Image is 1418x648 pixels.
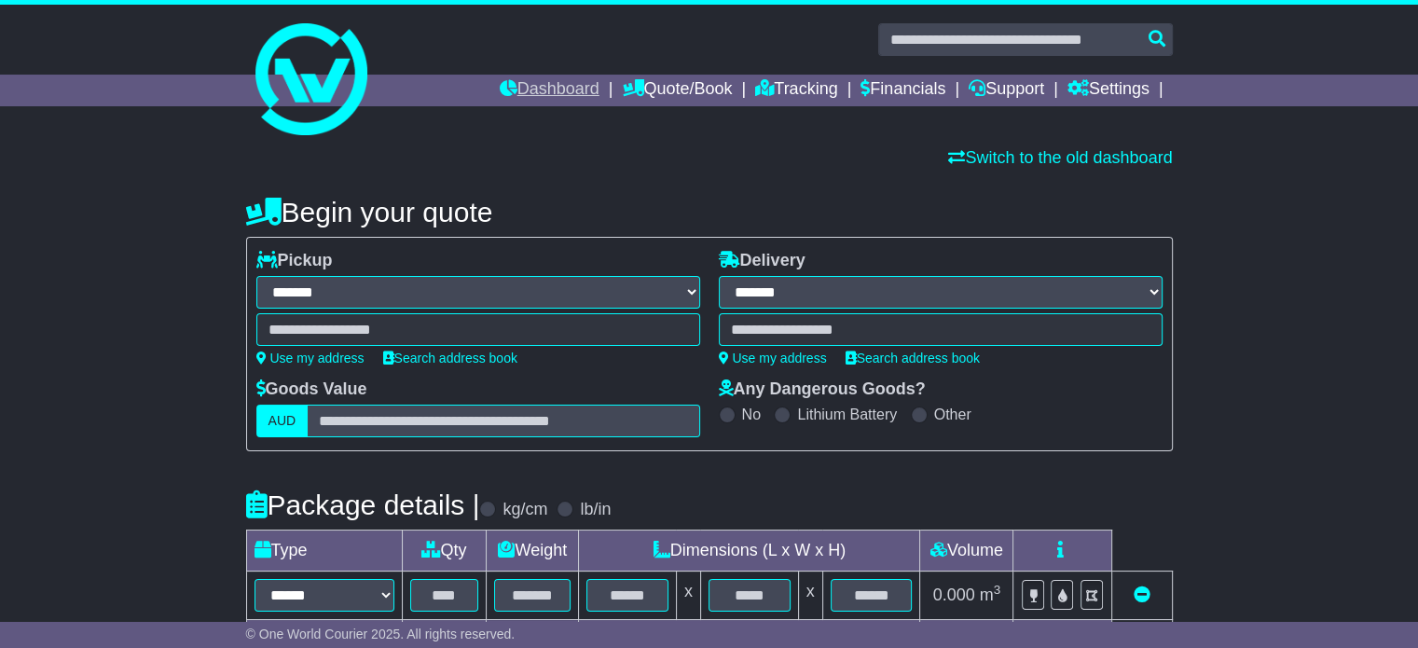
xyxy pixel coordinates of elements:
[402,531,487,572] td: Qty
[246,627,516,641] span: © One World Courier 2025. All rights reserved.
[256,251,333,271] label: Pickup
[934,406,971,423] label: Other
[246,489,480,520] h4: Package details |
[579,531,920,572] td: Dimensions (L x W x H)
[920,531,1013,572] td: Volume
[719,251,805,271] label: Delivery
[487,531,579,572] td: Weight
[676,572,700,620] td: x
[933,586,975,604] span: 0.000
[1134,586,1150,604] a: Remove this item
[383,351,517,365] a: Search address book
[994,583,1001,597] sup: 3
[256,405,309,437] label: AUD
[755,75,837,106] a: Tracking
[580,500,611,520] label: lb/in
[256,351,365,365] a: Use my address
[256,379,367,400] label: Goods Value
[502,500,547,520] label: kg/cm
[719,351,827,365] a: Use my address
[742,406,761,423] label: No
[719,379,926,400] label: Any Dangerous Goods?
[798,572,822,620] td: x
[980,586,1001,604] span: m
[246,531,402,572] td: Type
[246,197,1173,227] h4: Begin your quote
[860,75,945,106] a: Financials
[1067,75,1150,106] a: Settings
[846,351,980,365] a: Search address book
[797,406,897,423] label: Lithium Battery
[500,75,599,106] a: Dashboard
[969,75,1044,106] a: Support
[948,148,1172,167] a: Switch to the old dashboard
[622,75,732,106] a: Quote/Book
